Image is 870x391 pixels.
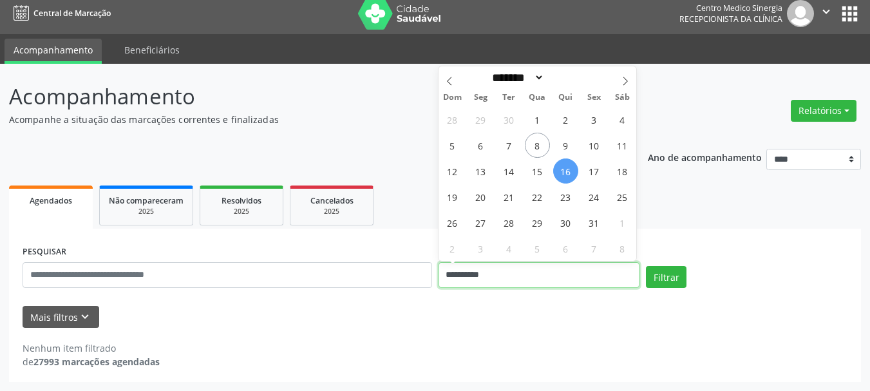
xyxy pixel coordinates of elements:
[525,210,550,235] span: Outubro 29, 2025
[495,93,523,102] span: Ter
[610,158,635,184] span: Outubro 18, 2025
[553,210,578,235] span: Outubro 30, 2025
[23,306,99,329] button: Mais filtroskeyboard_arrow_down
[468,133,493,158] span: Outubro 6, 2025
[9,3,111,24] a: Central de Marcação
[610,210,635,235] span: Novembro 1, 2025
[582,184,607,209] span: Outubro 24, 2025
[553,107,578,132] span: Outubro 2, 2025
[440,236,465,261] span: Novembro 2, 2025
[582,236,607,261] span: Novembro 7, 2025
[610,184,635,209] span: Outubro 25, 2025
[109,195,184,206] span: Não compareceram
[496,210,522,235] span: Outubro 28, 2025
[440,107,465,132] span: Setembro 28, 2025
[523,93,551,102] span: Qua
[679,3,782,14] div: Centro Medico Sinergia
[109,207,184,216] div: 2025
[610,236,635,261] span: Novembro 8, 2025
[468,107,493,132] span: Setembro 29, 2025
[466,93,495,102] span: Seg
[496,133,522,158] span: Outubro 7, 2025
[33,8,111,19] span: Central de Marcação
[440,133,465,158] span: Outubro 5, 2025
[525,184,550,209] span: Outubro 22, 2025
[648,149,762,165] p: Ano de acompanhamento
[440,158,465,184] span: Outubro 12, 2025
[525,107,550,132] span: Outubro 1, 2025
[468,184,493,209] span: Outubro 20, 2025
[553,158,578,184] span: Outubro 16, 2025
[209,207,274,216] div: 2025
[23,341,160,355] div: Nenhum item filtrado
[440,184,465,209] span: Outubro 19, 2025
[819,5,833,19] i: 
[610,107,635,132] span: Outubro 4, 2025
[488,71,545,84] select: Month
[646,266,686,288] button: Filtrar
[496,158,522,184] span: Outubro 14, 2025
[468,210,493,235] span: Outubro 27, 2025
[9,113,605,126] p: Acompanhe a situação das marcações correntes e finalizadas
[299,207,364,216] div: 2025
[310,195,354,206] span: Cancelados
[553,184,578,209] span: Outubro 23, 2025
[33,356,160,368] strong: 27993 marcações agendadas
[5,39,102,64] a: Acompanhamento
[608,93,636,102] span: Sáb
[525,236,550,261] span: Novembro 5, 2025
[440,210,465,235] span: Outubro 26, 2025
[580,93,608,102] span: Sex
[610,133,635,158] span: Outubro 11, 2025
[544,71,587,84] input: Year
[525,158,550,184] span: Outubro 15, 2025
[222,195,261,206] span: Resolvidos
[496,184,522,209] span: Outubro 21, 2025
[551,93,580,102] span: Qui
[582,133,607,158] span: Outubro 10, 2025
[468,158,493,184] span: Outubro 13, 2025
[553,236,578,261] span: Novembro 6, 2025
[115,39,189,61] a: Beneficiários
[23,355,160,368] div: de
[9,81,605,113] p: Acompanhamento
[582,107,607,132] span: Outubro 3, 2025
[496,107,522,132] span: Setembro 30, 2025
[23,242,66,262] label: PESQUISAR
[78,310,92,324] i: keyboard_arrow_down
[838,3,861,25] button: apps
[582,210,607,235] span: Outubro 31, 2025
[791,100,856,122] button: Relatórios
[582,158,607,184] span: Outubro 17, 2025
[553,133,578,158] span: Outubro 9, 2025
[439,93,467,102] span: Dom
[679,14,782,24] span: Recepcionista da clínica
[496,236,522,261] span: Novembro 4, 2025
[30,195,72,206] span: Agendados
[525,133,550,158] span: Outubro 8, 2025
[468,236,493,261] span: Novembro 3, 2025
